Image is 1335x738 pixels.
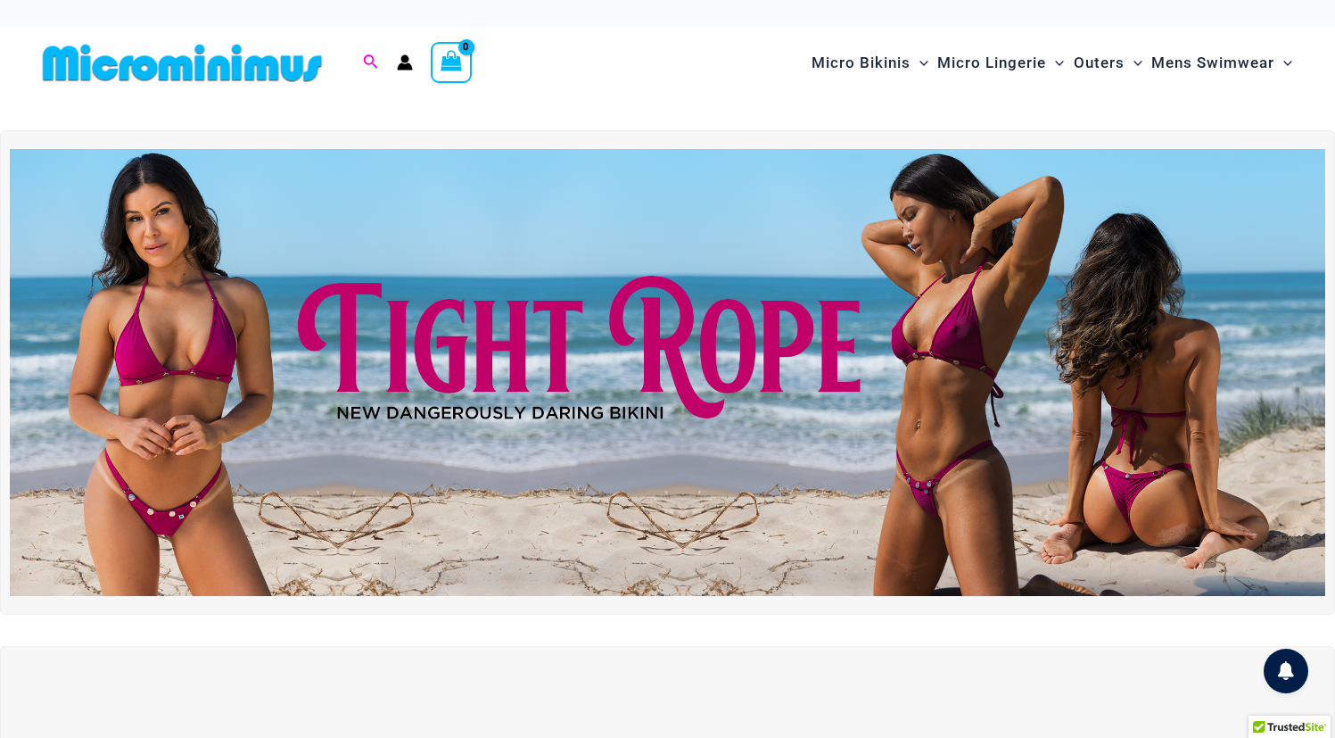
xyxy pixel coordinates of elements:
[1074,40,1125,86] span: Outers
[1046,40,1064,86] span: Menu Toggle
[1125,40,1142,86] span: Menu Toggle
[937,40,1046,86] span: Micro Lingerie
[10,149,1325,596] img: Tight Rope Pink Bikini
[804,33,1299,93] nav: Site Navigation
[1147,36,1297,90] a: Mens SwimwearMenu ToggleMenu Toggle
[36,43,329,83] img: MM SHOP LOGO FLAT
[1274,40,1292,86] span: Menu Toggle
[812,40,911,86] span: Micro Bikinis
[431,42,472,83] a: View Shopping Cart, empty
[933,36,1068,90] a: Micro LingerieMenu ToggleMenu Toggle
[363,52,379,74] a: Search icon link
[911,40,928,86] span: Menu Toggle
[807,36,933,90] a: Micro BikinisMenu ToggleMenu Toggle
[1069,36,1147,90] a: OutersMenu ToggleMenu Toggle
[397,54,413,70] a: Account icon link
[1151,40,1274,86] span: Mens Swimwear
